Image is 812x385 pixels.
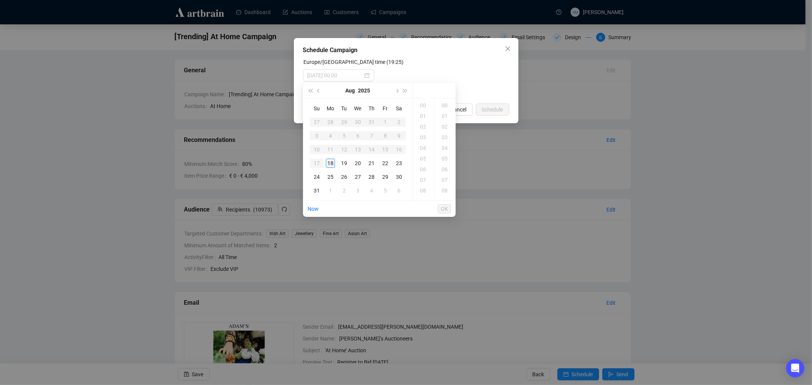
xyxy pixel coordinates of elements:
[394,145,404,154] div: 16
[436,132,455,143] div: 03
[308,71,363,80] input: Select date
[401,83,410,98] button: Next year (Control + right)
[394,159,404,168] div: 23
[351,115,365,129] td: 2025-07-30
[324,143,337,156] td: 2025-08-11
[436,175,455,185] div: 07
[438,204,451,213] button: OK
[326,172,335,181] div: 25
[312,172,321,181] div: 24
[392,143,406,156] td: 2025-08-16
[367,172,376,181] div: 28
[436,143,455,153] div: 04
[310,170,324,184] td: 2025-08-24
[415,175,433,185] div: 07
[392,184,406,197] td: 2025-09-06
[337,143,351,156] td: 2025-08-12
[786,359,804,377] div: Open Intercom Messenger
[415,121,433,132] div: 02
[337,170,351,184] td: 2025-08-26
[367,145,376,154] div: 14
[365,170,378,184] td: 2025-08-28
[351,143,365,156] td: 2025-08-13
[351,156,365,170] td: 2025-08-20
[367,131,376,140] div: 7
[340,172,349,181] div: 26
[324,170,337,184] td: 2025-08-25
[381,131,390,140] div: 8
[310,184,324,197] td: 2025-08-31
[351,184,365,197] td: 2025-09-03
[310,156,324,170] td: 2025-08-17
[337,115,351,129] td: 2025-07-29
[346,83,355,98] button: Choose a month
[324,156,337,170] td: 2025-08-18
[324,102,337,115] th: Mo
[436,164,455,175] div: 06
[394,118,404,127] div: 2
[378,102,392,115] th: Fr
[340,159,349,168] div: 19
[310,129,324,143] td: 2025-08-03
[337,102,351,115] th: Tu
[326,131,335,140] div: 4
[381,172,390,181] div: 29
[353,118,362,127] div: 30
[312,131,321,140] div: 3
[340,118,349,127] div: 29
[436,100,455,111] div: 00
[436,185,455,196] div: 08
[381,118,390,127] div: 1
[415,111,433,121] div: 01
[351,170,365,184] td: 2025-08-27
[505,46,511,52] span: close
[353,159,362,168] div: 20
[340,145,349,154] div: 12
[394,131,404,140] div: 9
[502,43,514,55] button: Close
[310,115,324,129] td: 2025-07-27
[476,103,509,116] button: Schedule
[436,153,455,164] div: 05
[314,83,323,98] button: Previous month (PageUp)
[326,118,335,127] div: 28
[308,206,319,212] a: Now
[451,105,467,114] span: Cancel
[392,83,401,98] button: Next month (PageDown)
[436,111,455,121] div: 01
[378,143,392,156] td: 2025-08-15
[312,159,321,168] div: 17
[415,185,433,196] div: 08
[337,184,351,197] td: 2025-09-02
[392,170,406,184] td: 2025-08-30
[381,186,390,195] div: 5
[367,159,376,168] div: 21
[312,145,321,154] div: 10
[353,145,362,154] div: 13
[365,102,378,115] th: Th
[392,115,406,129] td: 2025-08-02
[306,83,314,98] button: Last year (Control + left)
[381,145,390,154] div: 15
[445,103,473,116] button: Cancel
[378,170,392,184] td: 2025-08-29
[310,143,324,156] td: 2025-08-10
[304,59,404,65] label: Europe/Dublin time (19:25)
[351,129,365,143] td: 2025-08-06
[353,131,362,140] div: 6
[351,102,365,115] th: We
[392,129,406,143] td: 2025-08-09
[340,186,349,195] div: 2
[365,115,378,129] td: 2025-07-31
[367,118,376,127] div: 31
[324,129,337,143] td: 2025-08-04
[312,118,321,127] div: 27
[326,159,335,168] div: 18
[340,131,349,140] div: 5
[337,129,351,143] td: 2025-08-05
[378,156,392,170] td: 2025-08-22
[324,184,337,197] td: 2025-09-01
[365,129,378,143] td: 2025-08-07
[353,186,362,195] div: 3
[365,184,378,197] td: 2025-09-04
